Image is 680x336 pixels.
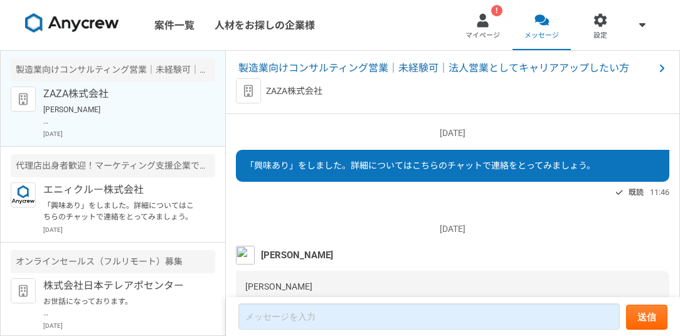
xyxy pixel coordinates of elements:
div: オンラインセールス（フルリモート）募集 [11,250,215,273]
img: logo_text_blue_01.png [11,182,36,207]
img: default_org_logo-42cde973f59100197ec2c8e796e4974ac8490bb5b08a0eb061ff975e4574aa76.png [236,78,261,103]
p: [DATE] [43,129,215,139]
button: 送信 [626,305,667,330]
p: ZAZA株式会社 [43,87,198,102]
div: 代理店出身者歓迎！マーケティング支援企業でのフロント営業兼広告運用担当 [11,154,215,177]
p: 株式会社日本テレアポセンター [43,278,198,293]
div: 製造業向けコンサルティング営業｜未経験可｜法人営業としてキャリアアップしたい方 [11,58,215,81]
p: [DATE] [236,127,669,140]
p: 「興味あり」をしました。詳細についてはこちらのチャットで連絡をとってみましょう。 [43,200,198,223]
img: default_org_logo-42cde973f59100197ec2c8e796e4974ac8490bb5b08a0eb061ff975e4574aa76.png [11,87,36,112]
span: [PERSON_NAME] [261,248,333,262]
p: [DATE] [43,225,215,234]
p: [DATE] [236,223,669,236]
img: 8DqYSo04kwAAAAASUVORK5CYII= [25,13,119,33]
p: [DATE] [43,321,215,330]
span: 既読 [629,185,644,200]
img: default_org_logo-42cde973f59100197ec2c8e796e4974ac8490bb5b08a0eb061ff975e4574aa76.png [11,278,36,303]
span: 製造業向けコンサルティング営業｜未経験可｜法人営業としてキャリアアップしたい方 [238,61,654,76]
div: ! [491,5,502,16]
p: ZAZA株式会社 [266,85,322,98]
img: unnamed.png [236,246,255,265]
span: メッセージ [524,31,559,41]
p: エニィクルー株式会社 [43,182,198,197]
p: [PERSON_NAME] お世話になっております、ZAZA株式会社の[PERSON_NAME]です。 先日ご連絡させていただいたきましたが、その後ご返答をいただけていないことから、 一旦ご辞退... [43,104,198,127]
span: 11:46 [650,186,669,198]
span: マイページ [465,31,500,41]
span: 「興味あり」をしました。詳細についてはこちらのチャットで連絡をとってみましょう。 [245,160,595,171]
p: お世話になっております。 プロフィール拝見してとても魅力的なご経歴で、 ぜひ一度、弊社面談をお願いできないでしょうか？ [URL][DOMAIN_NAME][DOMAIN_NAME] 当社ですが... [43,296,198,318]
span: 設定 [593,31,607,41]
